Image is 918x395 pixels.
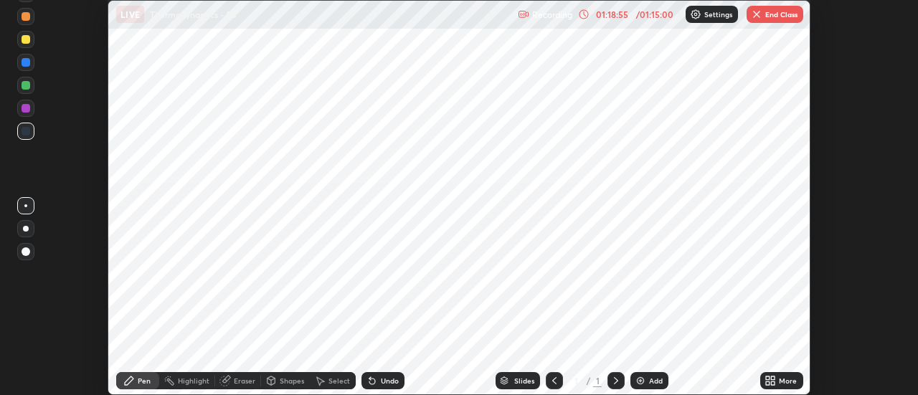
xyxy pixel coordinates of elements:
p: Settings [704,11,732,18]
div: 1 [569,376,583,385]
img: recording.375f2c34.svg [518,9,529,20]
div: 1 [593,374,602,387]
img: end-class-cross [751,9,762,20]
div: Select [328,377,350,384]
div: / 01:15:00 [633,10,677,19]
p: LIVE [120,9,140,20]
div: Eraser [234,377,255,384]
div: Slides [514,377,534,384]
div: Pen [138,377,151,384]
button: End Class [747,6,803,23]
img: class-settings-icons [690,9,701,20]
img: add-slide-button [635,375,646,386]
div: Add [649,377,663,384]
div: Highlight [178,377,209,384]
div: / [586,376,590,385]
div: More [779,377,797,384]
div: 01:18:55 [592,10,633,19]
p: Thermodynamics - 03 [150,9,237,20]
div: Shapes [280,377,304,384]
div: Undo [381,377,399,384]
p: Recording [532,9,572,20]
